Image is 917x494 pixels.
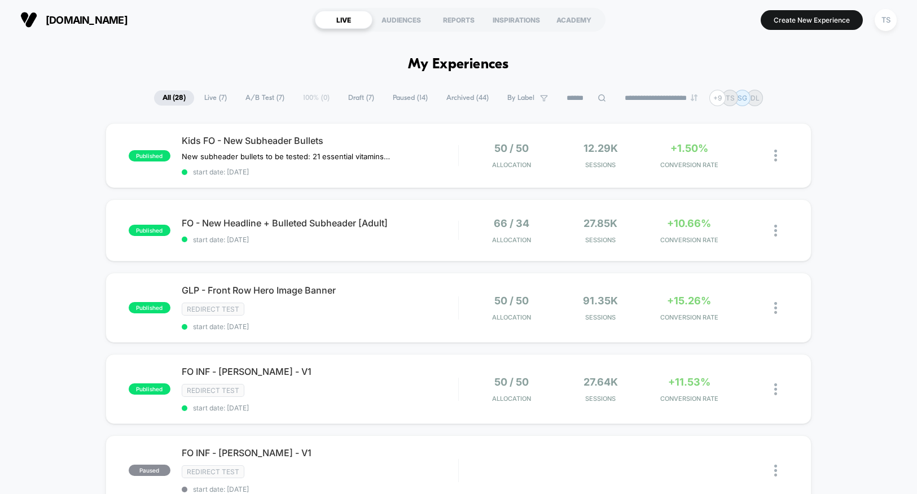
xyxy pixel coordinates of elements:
span: +1.50% [670,142,708,154]
img: close [774,383,777,395]
span: New subheader bullets to be tested: 21 essential vitamins from 100% organic fruits & veggiesSuppo... [182,152,391,161]
span: All ( 28 ) [154,90,194,106]
div: REPORTS [430,11,488,29]
span: CONVERSION RATE [648,161,731,169]
span: published [129,302,170,313]
div: ACADEMY [545,11,603,29]
span: +10.66% [667,217,711,229]
span: Allocation [492,395,531,403]
span: Redirect Test [182,303,244,316]
span: Allocation [492,161,531,169]
span: +11.53% [668,376,710,388]
span: Allocation [492,313,531,321]
span: start date: [DATE] [182,404,458,412]
span: CONVERSION RATE [648,236,731,244]
img: end [691,94,697,101]
img: close [774,225,777,237]
span: CONVERSION RATE [648,395,731,403]
span: CONVERSION RATE [648,313,731,321]
span: Draft ( 7 ) [340,90,383,106]
span: start date: [DATE] [182,485,458,493]
div: LIVE [315,11,372,29]
span: Redirect Test [182,384,244,397]
p: DL [751,94,760,102]
span: 27.64k [583,376,618,388]
span: 12.29k [583,142,618,154]
span: 50 / 50 [494,376,529,388]
span: By Label [507,94,534,102]
span: 50 / 50 [494,295,529,307]
span: Sessions [559,236,642,244]
span: Sessions [559,395,642,403]
span: Redirect Test [182,465,244,478]
span: [DOMAIN_NAME] [46,14,128,26]
p: TS [726,94,735,102]
span: +15.26% [667,295,711,307]
span: FO - New Headline + Bulleted Subheader [Adult] [182,217,458,229]
span: 27.85k [583,217,617,229]
button: TS [871,8,900,32]
span: start date: [DATE] [182,235,458,244]
img: close [774,150,777,161]
span: FO INF - [PERSON_NAME] - V1 [182,447,458,458]
span: 50 / 50 [494,142,529,154]
span: Sessions [559,313,642,321]
span: Sessions [559,161,642,169]
div: TS [875,9,897,31]
span: paused [129,465,170,476]
span: Allocation [492,236,531,244]
span: GLP - Front Row Hero Image Banner [182,285,458,296]
span: 91.35k [583,295,618,307]
span: Archived ( 44 ) [438,90,497,106]
span: Live ( 7 ) [196,90,235,106]
div: + 9 [709,90,726,106]
img: close [774,465,777,476]
img: Visually logo [20,11,37,28]
span: published [129,225,170,236]
span: published [129,383,170,395]
div: INSPIRATIONS [488,11,545,29]
span: 66 / 34 [494,217,529,229]
span: published [129,150,170,161]
p: SG [738,94,747,102]
h1: My Experiences [408,56,509,73]
span: start date: [DATE] [182,168,458,176]
button: Create New Experience [761,10,863,30]
div: AUDIENCES [372,11,430,29]
img: close [774,302,777,314]
span: Paused ( 14 ) [384,90,436,106]
span: Kids FO - New Subheader Bullets [182,135,458,146]
span: A/B Test ( 7 ) [237,90,293,106]
span: start date: [DATE] [182,322,458,331]
button: [DOMAIN_NAME] [17,11,131,29]
span: FO INF - [PERSON_NAME] - V1 [182,366,458,377]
